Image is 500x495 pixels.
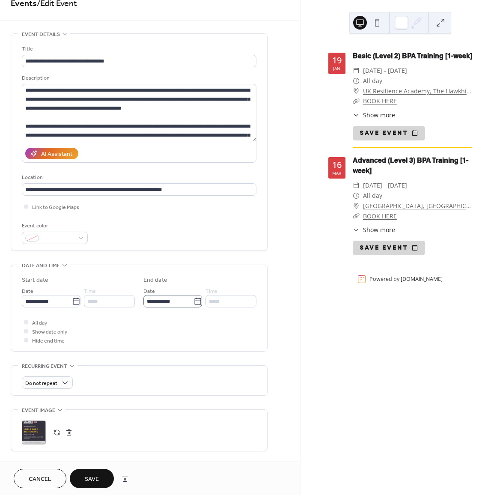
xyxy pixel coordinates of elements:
[353,201,360,211] div: ​
[353,66,360,76] div: ​
[353,110,395,119] button: ​Show more
[363,76,382,86] span: All day
[353,211,360,221] div: ​
[353,76,360,86] div: ​
[369,275,443,283] div: Powered by
[143,287,155,296] span: Date
[363,225,395,234] span: Show more
[353,180,360,191] div: ​
[22,420,46,444] div: ;
[25,148,78,159] button: AI Assistant
[22,221,86,230] div: Event color
[332,171,341,175] div: Mar
[32,319,47,328] span: All day
[41,150,72,159] div: AI Assistant
[353,126,425,140] button: Save event
[363,180,407,191] span: [DATE] - [DATE]
[22,74,255,83] div: Description
[353,241,425,255] button: Save event
[70,469,114,488] button: Save
[22,287,33,296] span: Date
[143,276,167,285] div: End date
[363,97,397,105] a: BOOK HERE
[363,66,407,76] span: [DATE] - [DATE]
[363,201,472,211] a: [GEOGRAPHIC_DATA], [GEOGRAPHIC_DATA], [GEOGRAPHIC_DATA]
[29,475,51,484] span: Cancel
[22,362,67,371] span: Recurring event
[22,406,55,415] span: Event image
[353,225,395,234] button: ​Show more
[25,379,57,388] span: Do not repeat
[22,261,60,270] span: Date and time
[401,275,443,283] a: [DOMAIN_NAME]
[353,156,468,175] a: Advanced (Level 3) BPA Training [1-week]
[353,191,360,201] div: ​
[353,52,472,60] a: Basic (Level 2) BPA Training [1-week]
[363,86,472,96] a: UK Resilience Academy, The Hawkhills, [GEOGRAPHIC_DATA], [GEOGRAPHIC_DATA], YO61 3EG
[85,475,99,484] span: Save
[84,287,96,296] span: Time
[32,203,79,212] span: Link to Google Maps
[353,96,360,106] div: ​
[22,173,255,182] div: Location
[32,328,67,337] span: Show date only
[22,276,48,285] div: Start date
[32,337,65,346] span: Hide end time
[363,191,382,201] span: All day
[332,161,342,169] div: 16
[332,56,342,65] div: 19
[333,66,340,71] div: Jan
[14,469,66,488] button: Cancel
[353,110,360,119] div: ​
[363,212,397,220] a: BOOK HERE
[22,45,255,54] div: Title
[353,225,360,234] div: ​
[22,30,60,39] span: Event details
[363,110,395,119] span: Show more
[353,86,360,96] div: ​
[205,287,217,296] span: Time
